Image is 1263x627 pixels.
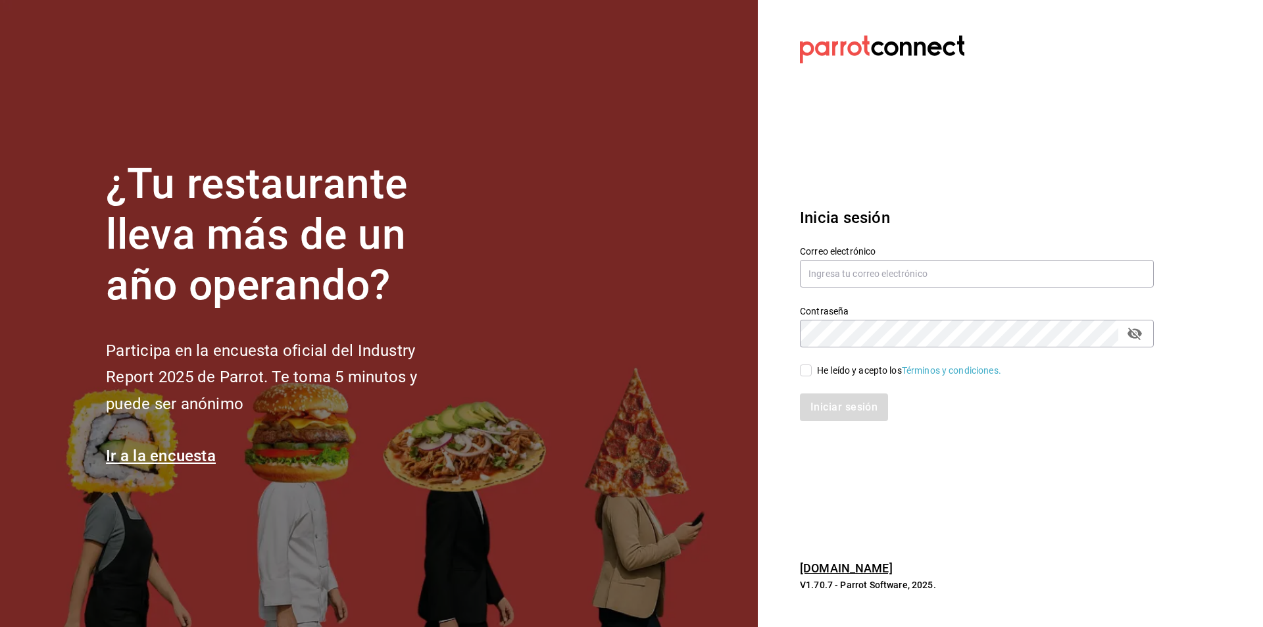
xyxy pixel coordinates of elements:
[902,365,1001,376] a: Términos y condiciones.
[800,247,1154,256] label: Correo electrónico
[106,159,461,311] h1: ¿Tu restaurante lleva más de un año operando?
[800,561,893,575] a: [DOMAIN_NAME]
[800,578,1154,591] p: V1.70.7 - Parrot Software, 2025.
[1124,322,1146,345] button: passwordField
[106,447,216,465] a: Ir a la encuesta
[800,260,1154,288] input: Ingresa tu correo electrónico
[817,364,1001,378] div: He leído y acepto los
[800,307,1154,316] label: Contraseña
[800,206,1154,230] h3: Inicia sesión
[106,338,461,418] h2: Participa en la encuesta oficial del Industry Report 2025 de Parrot. Te toma 5 minutos y puede se...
